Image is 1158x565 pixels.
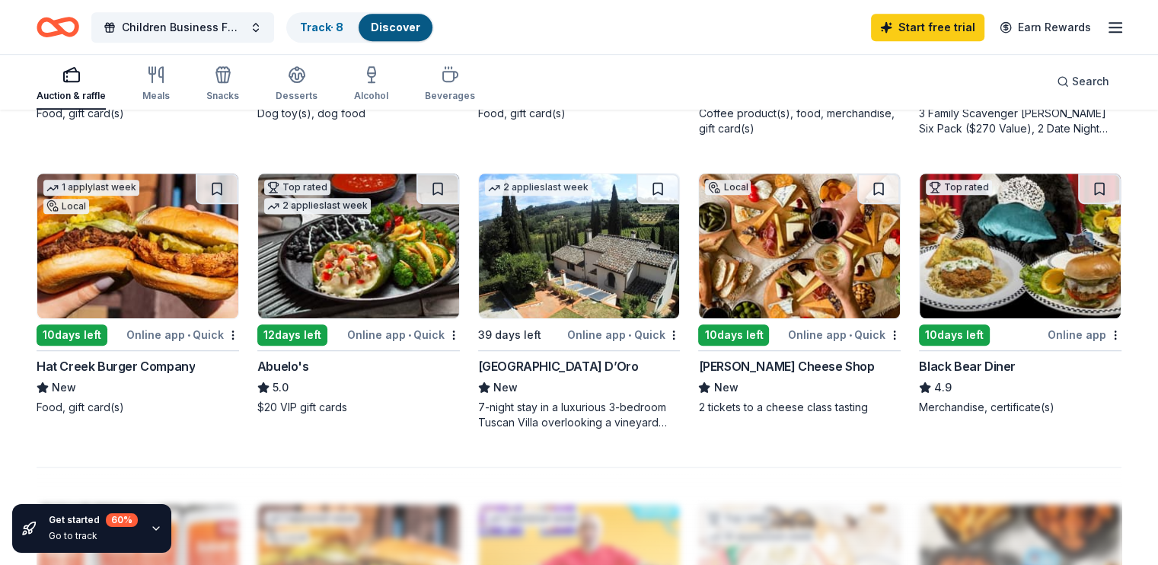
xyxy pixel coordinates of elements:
[479,174,680,318] img: Image for Villa Sogni D’Oro
[122,18,244,37] span: Children Business Fair/ Youth Entrepreneurship Day
[106,513,138,527] div: 60 %
[37,106,239,121] div: Food, gift card(s)
[1045,66,1121,97] button: Search
[206,59,239,110] button: Snacks
[142,59,170,110] button: Meals
[52,378,76,397] span: New
[371,21,420,34] a: Discover
[354,90,388,102] div: Alcohol
[934,378,952,397] span: 4.9
[713,378,738,397] span: New
[257,106,460,121] div: Dog toy(s), dog food
[126,325,239,344] div: Online app Quick
[91,12,274,43] button: Children Business Fair/ Youth Entrepreneurship Day
[37,9,79,45] a: Home
[698,357,874,375] div: [PERSON_NAME] Cheese Shop
[478,357,639,375] div: [GEOGRAPHIC_DATA] D’Oro
[37,90,106,102] div: Auction & raffle
[347,325,460,344] div: Online app Quick
[142,90,170,102] div: Meals
[37,324,107,346] div: 10 days left
[919,173,1121,415] a: Image for Black Bear DinerTop rated10days leftOnline appBlack Bear Diner4.9Merchandise, certifica...
[264,180,330,195] div: Top rated
[187,329,190,341] span: •
[49,513,138,527] div: Get started
[991,14,1100,41] a: Earn Rewards
[493,378,518,397] span: New
[43,199,89,214] div: Local
[258,174,459,318] img: Image for Abuelo's
[849,329,852,341] span: •
[919,324,990,346] div: 10 days left
[567,325,680,344] div: Online app Quick
[257,357,309,375] div: Abuelo's
[37,400,239,415] div: Food, gift card(s)
[478,400,681,430] div: 7-night stay in a luxurious 3-bedroom Tuscan Villa overlooking a vineyard and the ancient walled ...
[698,324,769,346] div: 10 days left
[37,174,238,318] img: Image for Hat Creek Burger Company
[264,198,371,214] div: 2 applies last week
[705,180,751,195] div: Local
[273,378,289,397] span: 5.0
[43,180,139,196] div: 1 apply last week
[926,180,992,195] div: Top rated
[478,326,541,344] div: 39 days left
[699,174,900,318] img: Image for Antonelli's Cheese Shop
[49,530,138,542] div: Go to track
[257,400,460,415] div: $20 VIP gift cards
[920,174,1121,318] img: Image for Black Bear Diner
[276,90,317,102] div: Desserts
[286,12,434,43] button: Track· 8Discover
[485,180,592,196] div: 2 applies last week
[871,14,984,41] a: Start free trial
[919,400,1121,415] div: Merchandise, certificate(s)
[257,173,460,415] a: Image for Abuelo's Top rated2 applieslast week12days leftOnline app•QuickAbuelo's5.0$20 VIP gift ...
[425,90,475,102] div: Beverages
[37,59,106,110] button: Auction & raffle
[37,173,239,415] a: Image for Hat Creek Burger Company1 applylast weekLocal10days leftOnline app•QuickHat Creek Burge...
[919,357,1016,375] div: Black Bear Diner
[788,325,901,344] div: Online app Quick
[919,106,1121,136] div: 3 Family Scavenger [PERSON_NAME] Six Pack ($270 Value), 2 Date Night Scavenger [PERSON_NAME] Two ...
[276,59,317,110] button: Desserts
[1072,72,1109,91] span: Search
[257,324,327,346] div: 12 days left
[408,329,411,341] span: •
[478,173,681,430] a: Image for Villa Sogni D’Oro2 applieslast week39 days leftOnline app•Quick[GEOGRAPHIC_DATA] D’OroN...
[354,59,388,110] button: Alcohol
[698,173,901,415] a: Image for Antonelli's Cheese ShopLocal10days leftOnline app•Quick[PERSON_NAME] Cheese ShopNew2 ti...
[300,21,343,34] a: Track· 8
[1048,325,1121,344] div: Online app
[698,106,901,136] div: Coffee product(s), food, merchandise, gift card(s)
[698,400,901,415] div: 2 tickets to a cheese class tasting
[425,59,475,110] button: Beverages
[37,357,195,375] div: Hat Creek Burger Company
[478,106,681,121] div: Food, gift card(s)
[206,90,239,102] div: Snacks
[628,329,631,341] span: •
